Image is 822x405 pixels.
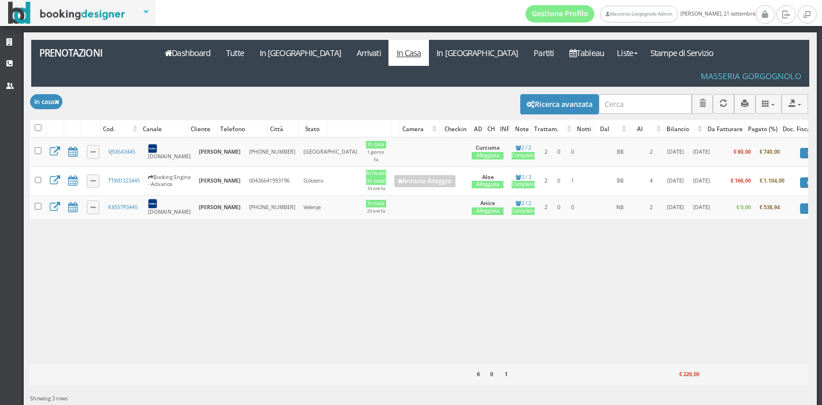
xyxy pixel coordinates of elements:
button: Aggiorna [713,94,734,113]
div: Cliente [188,121,217,137]
small: 1 giorno fa [367,149,384,162]
div: Canale [140,121,188,137]
span: [PERSON_NAME], 21 settembre [525,5,756,23]
td: 2 [642,196,661,219]
div: Completo [512,152,535,159]
td: 0 [565,196,580,219]
td: NB [599,196,642,219]
td: 2 [539,196,553,219]
td: [PHONE_NUMBER] [245,196,299,219]
a: Masseria Gorgognolo Admin [600,6,677,23]
td: Booking Engine - Advance [144,166,195,195]
td: [DATE] [689,196,714,219]
b: € 0,00 [736,203,751,211]
div: Stato [298,121,327,137]
b: Aloe [482,173,494,181]
b: Curcuma [476,144,499,151]
a: Stampe di Servizio [643,40,721,66]
img: 7STAjs-WNfZHmYllyLag4gdhmHm8JrbmzVrznejwAeLEbpu0yDt-GlJaDipzXAZBN18=w300 [148,199,157,208]
td: Velenje [299,196,361,219]
span: Showing 3 rows [30,395,68,402]
b: 1 [505,370,508,378]
td: 0 [553,166,565,195]
button: In casa [30,94,62,109]
a: Partiti [526,40,562,66]
div: In casa [366,141,386,148]
a: Tutte [219,40,252,66]
div: Arrivato (In casa) [366,170,386,185]
td: 0 [565,138,580,166]
a: Tableau [562,40,612,66]
td: BB [599,138,642,166]
td: [DATE] [661,196,689,219]
div: Pagato (%) [746,121,780,137]
td: 00436641993196 [245,166,299,195]
td: Götzens [299,166,361,195]
b: € 166,00 [731,177,751,184]
b: [PERSON_NAME] [199,148,240,155]
div: Bilancio [664,121,705,137]
td: [DATE] [689,138,714,166]
td: [DOMAIN_NAME] [144,138,195,166]
div: Alloggiata [472,152,503,159]
div: INF [498,121,512,137]
div: Da Fatturare [705,121,745,137]
b: € 538,94 [760,203,780,211]
a: Dashboard [157,40,219,66]
td: 2 [642,138,661,166]
button: Ricerca avanzata [520,94,599,114]
div: Notti [575,121,594,137]
a: Liste [612,40,642,66]
div: Al [630,121,664,137]
b: 0 [490,370,493,378]
td: [DATE] [661,138,689,166]
small: 23 ore fa [367,208,385,214]
div: Checkin [440,121,471,137]
td: 2 [539,166,553,195]
div: Camera [400,121,439,137]
div: Cod. [101,121,140,137]
td: 0 [553,138,565,166]
div: Trattam. [532,121,574,137]
a: 2 / 2Completo [512,199,535,215]
a: Gestione Profilo [525,5,595,23]
div: Completo [512,207,535,215]
div: In casa [366,200,386,207]
button: Export [782,94,808,113]
td: BB [599,166,642,195]
b: € 1.104,00 [760,177,784,184]
img: BookingDesigner.com [8,2,125,24]
td: [DATE] [689,166,714,195]
b: € 740,00 [760,148,780,155]
td: 0 [553,196,565,219]
img: 7STAjs-WNfZHmYllyLag4gdhmHm8JrbmzVrznejwAeLEbpu0yDt-GlJaDipzXAZBN18=w300 [148,144,157,153]
td: 4 [642,166,661,195]
div: Doc. Fiscali [780,121,816,137]
div: Città [268,121,298,137]
td: [DOMAIN_NAME] [144,196,195,219]
a: In [GEOGRAPHIC_DATA] [251,40,349,66]
div: Completo [512,181,535,188]
td: 2 [539,138,553,166]
div: Telefono [218,121,268,137]
b: 6 [477,370,480,378]
input: Cerca [599,94,692,113]
div: CH [485,121,498,137]
td: [PHONE_NUMBER] [245,138,299,166]
div: Dal [594,121,629,137]
a: Arrivati [349,40,388,66]
a: TTWD323445 [108,177,140,184]
small: 10 ore fa [367,185,385,191]
div: € 226,00 [661,367,702,382]
a: In Casa [388,40,429,66]
a: In [GEOGRAPHIC_DATA] [429,40,526,66]
a: K8557P3445 [108,203,138,211]
a: Prenotazioni [31,40,151,66]
td: [DATE] [661,166,689,195]
a: 2 / 2Completo [512,144,535,159]
td: 1 [565,166,580,195]
td: [GEOGRAPHIC_DATA] [299,138,361,166]
h4: Masseria Gorgognolo [701,71,801,81]
a: VJ5X643445 [108,148,135,155]
b: € 60,00 [734,148,751,155]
